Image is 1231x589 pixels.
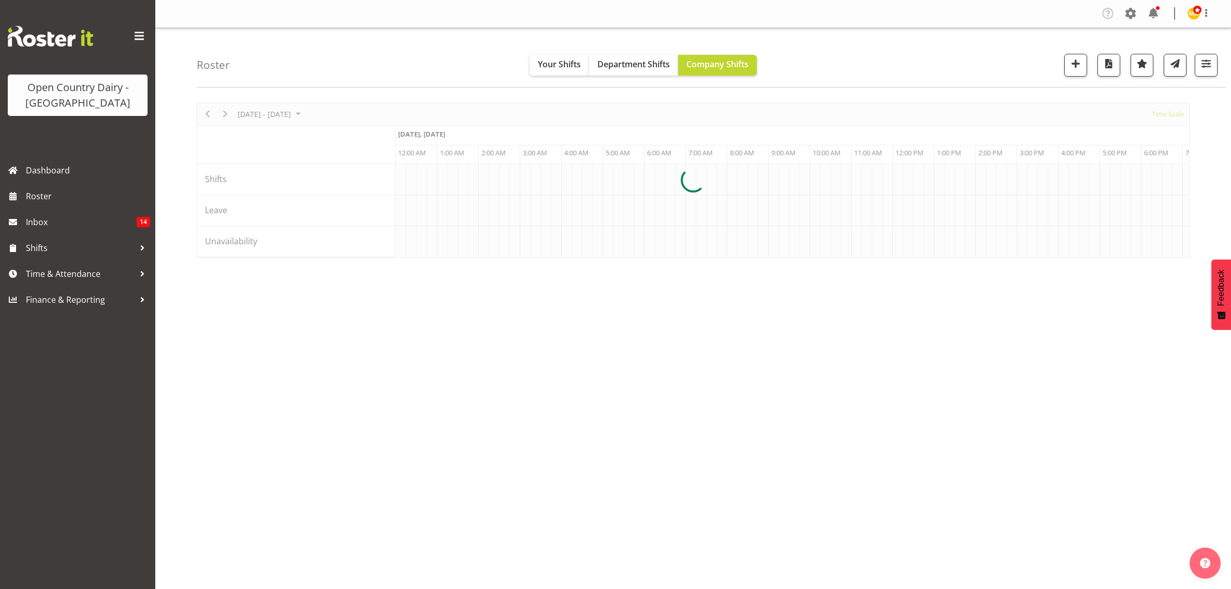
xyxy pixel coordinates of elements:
[18,80,137,111] div: Open Country Dairy - [GEOGRAPHIC_DATA]
[26,292,135,307] span: Finance & Reporting
[26,266,135,282] span: Time & Attendance
[1200,558,1210,568] img: help-xxl-2.png
[1064,54,1087,77] button: Add a new shift
[26,214,137,230] span: Inbox
[1217,270,1226,306] span: Feedback
[589,55,678,76] button: Department Shifts
[1164,54,1186,77] button: Send a list of all shifts for the selected filtered period to all rostered employees.
[1131,54,1153,77] button: Highlight an important date within the roster.
[538,58,581,70] span: Your Shifts
[686,58,749,70] span: Company Shifts
[8,26,93,47] img: Rosterit website logo
[597,58,670,70] span: Department Shifts
[678,55,757,76] button: Company Shifts
[1188,7,1200,20] img: milk-reception-awarua7542.jpg
[1195,54,1218,77] button: Filter Shifts
[137,217,150,227] span: 14
[1097,54,1120,77] button: Download a PDF of the roster according to the set date range.
[1211,259,1231,330] button: Feedback - Show survey
[26,240,135,256] span: Shifts
[530,55,589,76] button: Your Shifts
[197,59,230,71] h4: Roster
[26,163,150,178] span: Dashboard
[26,188,150,204] span: Roster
